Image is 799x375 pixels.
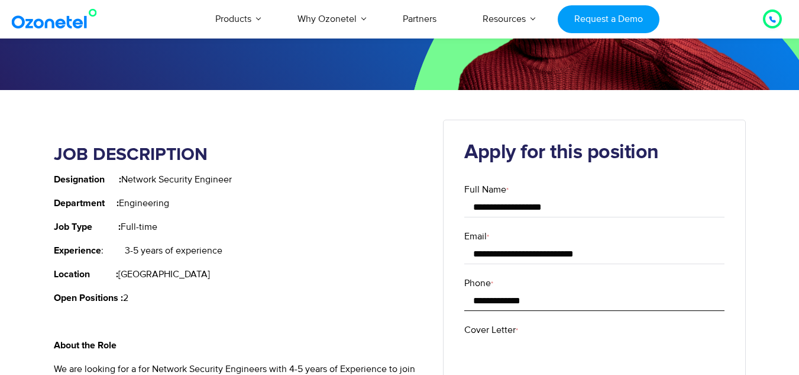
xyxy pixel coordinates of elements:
[54,146,208,164] strong: JOB DESCRIPTION
[54,196,426,210] p: Engineering
[54,220,426,234] p: Full-time
[54,341,117,350] strong: About the Role
[558,5,659,33] a: Request a Demo
[464,276,724,290] label: Phone
[54,175,121,184] strong: Designation :
[464,182,724,197] label: Full Name
[54,293,123,303] strong: Open Positions :
[54,198,119,208] strong: Department :
[464,323,724,337] label: Cover Letter
[54,172,426,187] p: Network Security Engineer
[464,141,724,165] h2: Apply for this position
[54,291,426,305] p: 2
[464,229,724,243] label: Email
[54,222,121,232] strong: Job Type :
[54,246,101,255] strong: Experience
[54,267,426,281] p: [GEOGRAPHIC_DATA]
[54,243,426,258] p: : 3-5 years of experience
[54,270,118,279] strong: Location :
